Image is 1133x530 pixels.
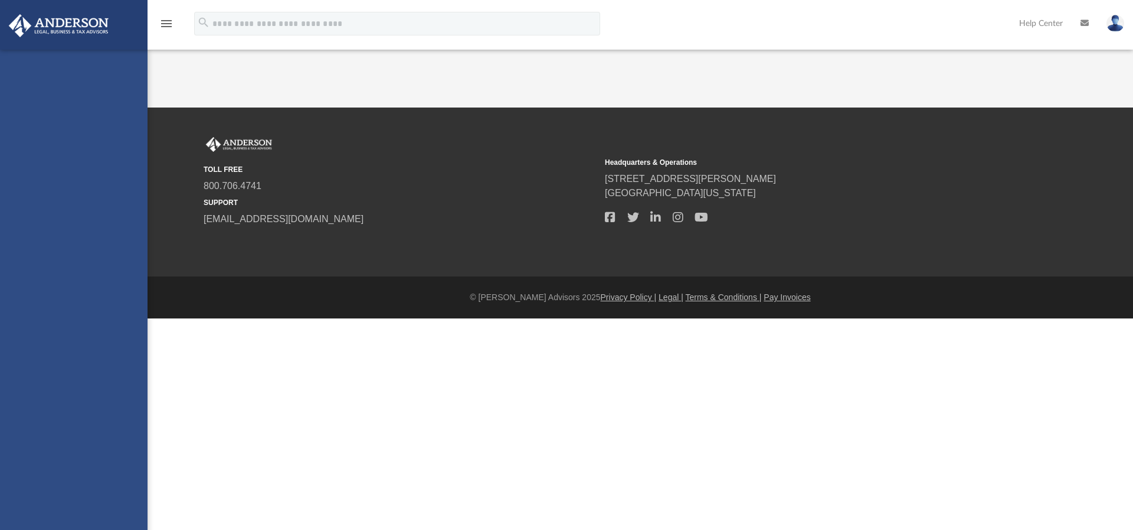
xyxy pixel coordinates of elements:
img: Anderson Advisors Platinum Portal [5,14,112,37]
a: Pay Invoices [764,292,810,302]
a: [GEOGRAPHIC_DATA][US_STATE] [605,188,756,198]
div: © [PERSON_NAME] Advisors 2025 [148,291,1133,304]
small: TOLL FREE [204,164,597,175]
i: menu [159,17,173,31]
a: Legal | [659,292,683,302]
small: SUPPORT [204,197,597,208]
i: search [197,16,210,29]
a: Terms & Conditions | [686,292,762,302]
img: User Pic [1106,15,1124,32]
a: 800.706.4741 [204,181,261,191]
a: Privacy Policy | [601,292,657,302]
small: Headquarters & Operations [605,157,998,168]
img: Anderson Advisors Platinum Portal [204,137,274,152]
a: menu [159,22,173,31]
a: [EMAIL_ADDRESS][DOMAIN_NAME] [204,214,364,224]
a: [STREET_ADDRESS][PERSON_NAME] [605,174,776,184]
